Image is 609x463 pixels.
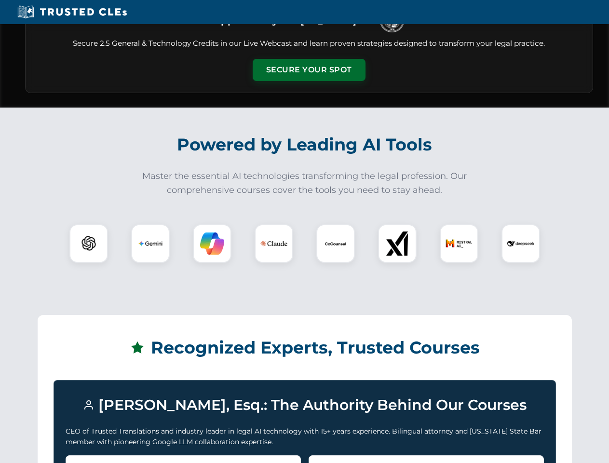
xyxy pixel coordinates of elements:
[38,128,572,162] h2: Powered by Leading AI Tools
[501,224,540,263] div: DeepSeek
[378,224,417,263] div: xAI
[200,231,224,256] img: Copilot Logo
[324,231,348,256] img: CoCounsel Logo
[37,38,581,49] p: Secure 2.5 General & Technology Credits in our Live Webcast and learn proven strategies designed ...
[69,224,108,263] div: ChatGPT
[14,5,130,19] img: Trusted CLEs
[260,230,287,257] img: Claude Logo
[66,392,544,418] h3: [PERSON_NAME], Esq.: The Authority Behind Our Courses
[255,224,293,263] div: Claude
[193,224,231,263] div: Copilot
[385,231,409,256] img: xAI Logo
[138,231,162,256] img: Gemini Logo
[75,230,103,258] img: ChatGPT Logo
[316,224,355,263] div: CoCounsel
[446,230,473,257] img: Mistral AI Logo
[507,230,534,257] img: DeepSeek Logo
[440,224,478,263] div: Mistral AI
[131,224,170,263] div: Gemini
[253,59,365,81] button: Secure Your Spot
[54,331,556,365] h2: Recognized Experts, Trusted Courses
[66,426,544,448] p: CEO of Trusted Translations and industry leader in legal AI technology with 15+ years experience....
[136,169,474,197] p: Master the essential AI technologies transforming the legal profession. Our comprehensive courses...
